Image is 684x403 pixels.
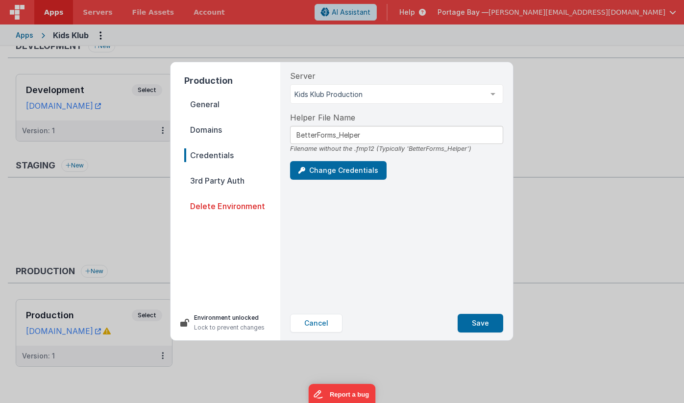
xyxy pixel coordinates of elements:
[184,74,280,88] h2: Production
[290,161,387,180] button: Change Credentials
[194,323,265,332] p: Lock to prevent changes
[184,148,280,162] span: Credentials
[290,144,503,153] div: Filename without the .fmp12 (Typically 'BetterForms_Helper')
[290,126,503,144] input: Enter BetterForms Helper Name
[290,112,355,123] span: Helper File Name
[184,123,280,137] span: Domains
[184,199,280,213] span: Delete Environment
[294,90,483,99] span: Kids Klub Production
[290,314,342,332] button: Cancel
[194,313,265,323] p: Environment unlocked
[184,174,280,188] span: 3rd Party Auth
[458,314,503,332] button: Save
[184,97,280,111] span: General
[290,70,316,82] span: Server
